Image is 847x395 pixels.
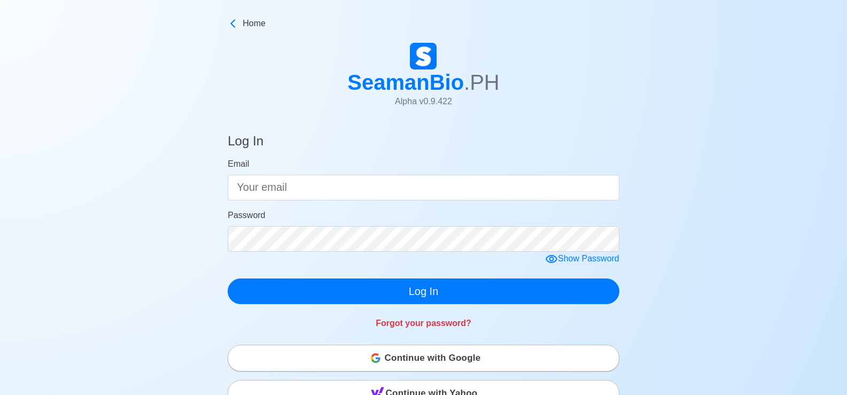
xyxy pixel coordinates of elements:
span: Password [228,211,265,220]
h4: Log In [228,134,263,153]
button: Log In [228,278,619,304]
button: Continue with Google [228,345,619,371]
span: Continue with Google [385,347,481,369]
p: Alpha v 0.9.422 [347,95,500,108]
a: Home [228,17,619,30]
span: .PH [464,71,500,94]
h1: SeamanBio [347,69,500,95]
a: SeamanBio.PHAlpha v0.9.422 [347,43,500,117]
span: Home [243,17,266,30]
img: Logo [410,43,437,69]
div: Show Password [545,252,619,266]
input: Your email [228,175,619,200]
span: Email [228,159,249,168]
a: Forgot your password? [376,319,471,328]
